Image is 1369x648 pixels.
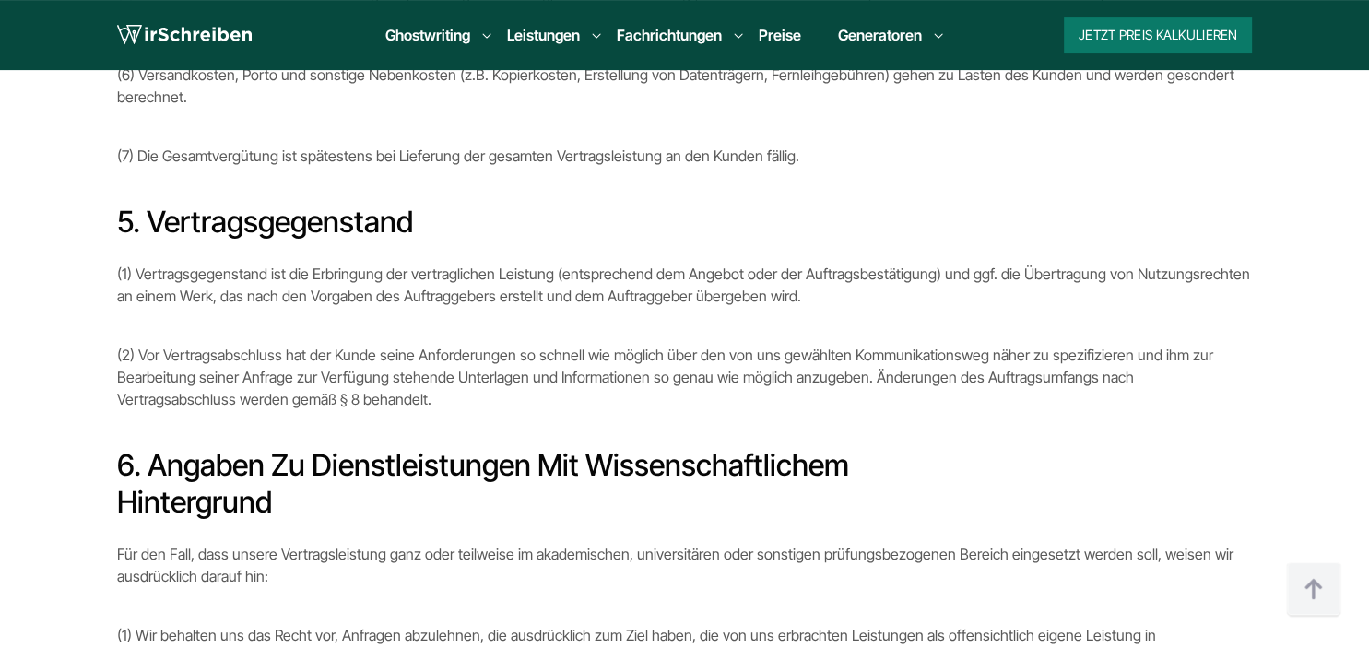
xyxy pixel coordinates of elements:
a: Leistungen [507,24,580,46]
p: (2) Vor Vertragsabschluss hat der Kunde seine Anforderungen so schnell wie möglich über den von u... [117,344,1253,410]
img: button top [1286,562,1341,618]
p: (6) Versandkosten, Porto und sonstige Nebenkosten (z.B. Kopierkosten, Erstellung von Datenträgern... [117,64,1253,108]
p: Für den Fall, dass unsere Vertragsleistung ganz oder teilweise im akademischen, universitären ode... [117,543,1253,587]
button: Jetzt Preis kalkulieren [1064,17,1252,53]
a: Fachrichtungen [617,24,722,46]
a: Generatoren [838,24,922,46]
a: Ghostwriting [385,24,470,46]
h3: 6. Angaben zu Dienstleistungen mit wissenschaftlichem Hintergrund [117,447,1253,521]
p: (1) Vertragsgegenstand ist die Erbringung der vertraglichen Leistung (entsprechend dem Angebot od... [117,263,1253,307]
a: Preise [759,26,801,44]
p: (7) Die Gesamtvergütung ist spätestens bei Lieferung der gesamten Vertragsleistung an den Kunden ... [117,145,1253,167]
h3: 5. Vertragsgegenstand [117,204,1253,241]
img: logo wirschreiben [117,21,252,49]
